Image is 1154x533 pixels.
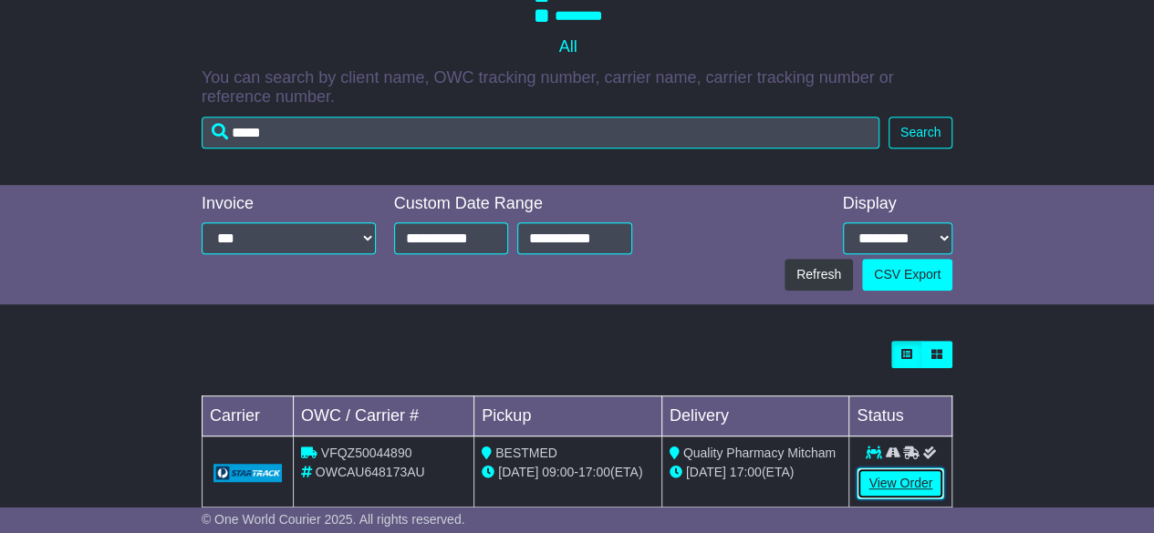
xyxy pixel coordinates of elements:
span: 09:00 [542,465,574,479]
a: View Order [857,467,944,499]
td: Status [849,396,952,436]
span: BESTMED [495,446,557,460]
span: [DATE] [686,465,726,479]
span: Quality Pharmacy Mitcham [683,446,836,460]
span: VFQZ50044890 [321,446,412,460]
div: (ETA) [670,463,842,482]
a: CSV Export [862,259,952,291]
button: Search [889,117,952,149]
span: 17:00 [730,465,762,479]
div: - (ETA) [482,463,654,482]
td: Carrier [202,396,293,436]
span: 17:00 [578,465,610,479]
td: Pickup [474,396,662,436]
td: OWC / Carrier # [293,396,473,436]
img: GetCarrierServiceLogo [213,464,282,482]
span: OWCAU648173AU [316,465,425,479]
div: Invoice [202,194,376,214]
span: [DATE] [498,465,538,479]
span: © One World Courier 2025. All rights reserved. [202,512,465,527]
button: Refresh [785,259,853,291]
p: You can search by client name, OWC tracking number, carrier name, carrier tracking number or refe... [202,68,952,108]
td: Delivery [661,396,849,436]
div: Display [843,194,953,214]
div: Custom Date Range [394,194,632,214]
